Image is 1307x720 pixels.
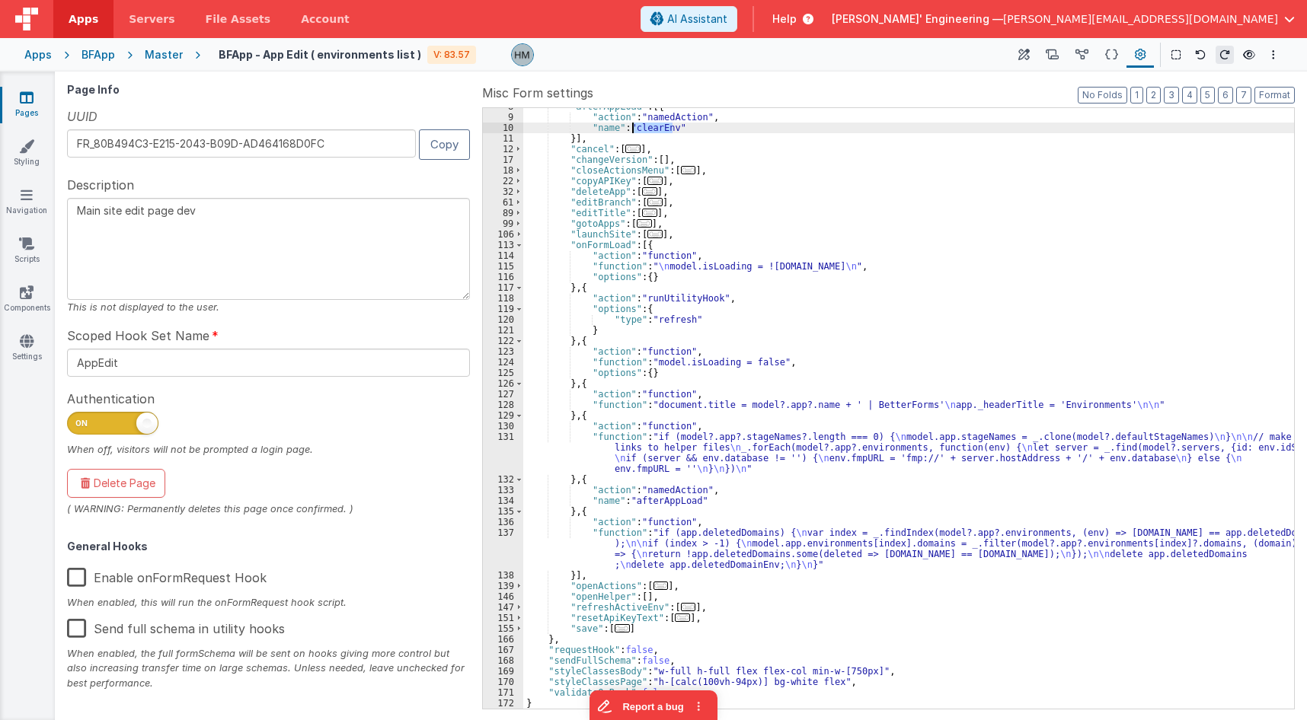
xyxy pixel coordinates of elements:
button: [PERSON_NAME]' Engineering — [PERSON_NAME][EMAIL_ADDRESS][DOMAIN_NAME] [832,11,1295,27]
span: ... [647,177,663,185]
div: 116 [483,272,523,282]
span: ... [642,187,657,196]
div: This is not displayed to the user. [67,300,470,314]
span: File Assets [206,11,271,27]
div: 12 [483,144,523,155]
h4: BFApp - App Edit ( environments list ) [219,49,421,60]
div: 166 [483,634,523,645]
div: 120 [483,314,523,325]
div: 137 [483,527,523,570]
div: When enabled, the full formSchema will be sent on hooks giving more control but also increasing t... [67,646,470,690]
span: ... [647,198,663,206]
span: ... [681,603,696,611]
div: 139 [483,581,523,591]
div: Master [145,47,183,62]
span: [PERSON_NAME]' Engineering — [832,11,1003,27]
div: 9 [483,112,523,123]
div: 17 [483,155,523,165]
div: 117 [483,282,523,293]
div: 89 [483,208,523,218]
div: 11 [483,133,523,144]
div: BFApp [81,47,115,62]
button: 6 [1218,87,1233,104]
span: ... [615,624,630,632]
button: Format [1254,87,1295,104]
div: 129 [483,410,523,421]
div: 18 [483,165,523,176]
label: Send full schema in utility hooks [67,610,285,642]
label: Enable onFormRequest Hook [67,559,267,591]
div: 170 [483,677,523,687]
span: Help [772,11,797,27]
span: Apps [69,11,98,27]
strong: General Hooks [67,540,148,553]
span: AI Assistant [667,11,727,27]
div: 133 [483,485,523,495]
img: 1b65a3e5e498230d1b9478315fee565b [512,44,533,65]
div: 147 [483,602,523,613]
div: ( WARNING: Permanently deletes this page once confirmed. ) [67,502,470,516]
button: Delete Page [67,469,165,498]
button: 3 [1164,87,1179,104]
div: When off, visitors will not be prompted a login page. [67,442,470,457]
span: [PERSON_NAME][EMAIL_ADDRESS][DOMAIN_NAME] [1003,11,1278,27]
div: 61 [483,197,523,208]
button: AI Assistant [641,6,737,32]
button: Options [1264,46,1283,64]
div: 118 [483,293,523,304]
div: 114 [483,250,523,261]
div: 136 [483,517,523,527]
div: When enabled, this will run the onFormRequest hook script. [67,595,470,610]
span: Authentication [67,390,155,408]
div: 146 [483,591,523,602]
div: 132 [483,474,523,485]
div: V: 83.57 [427,46,476,64]
span: Description [67,176,134,194]
span: Scoped Hook Set Name [67,327,209,345]
div: 135 [483,506,523,517]
div: 122 [483,336,523,346]
div: 138 [483,570,523,581]
div: 106 [483,229,523,240]
button: 5 [1200,87,1215,104]
div: 126 [483,378,523,389]
div: 134 [483,495,523,506]
span: ... [642,209,657,217]
div: 22 [483,176,523,186]
span: Servers [129,11,174,27]
button: 1 [1130,87,1143,104]
div: 127 [483,389,523,400]
span: UUID [67,107,97,126]
button: 4 [1182,87,1197,104]
button: Copy [419,129,470,159]
div: 115 [483,261,523,272]
div: 123 [483,346,523,357]
div: 151 [483,613,523,623]
div: 128 [483,400,523,410]
div: 99 [483,218,523,229]
div: 125 [483,368,523,378]
span: ... [637,219,652,228]
div: 168 [483,655,523,666]
div: 121 [483,325,523,336]
div: 171 [483,687,523,698]
button: No Folds [1078,87,1127,104]
button: 7 [1236,87,1251,104]
div: 172 [483,698,523,709]
div: 169 [483,666,523,677]
strong: Page Info [67,83,120,96]
span: Misc Form settings [482,84,593,102]
div: 119 [483,304,523,314]
span: ... [647,230,663,238]
div: 124 [483,357,523,368]
div: 113 [483,240,523,250]
span: ... [625,145,641,153]
button: 2 [1146,87,1161,104]
div: 10 [483,123,523,133]
div: 130 [483,421,523,432]
span: ... [653,581,669,590]
div: 155 [483,623,523,634]
div: 32 [483,186,523,197]
div: 167 [483,645,523,655]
